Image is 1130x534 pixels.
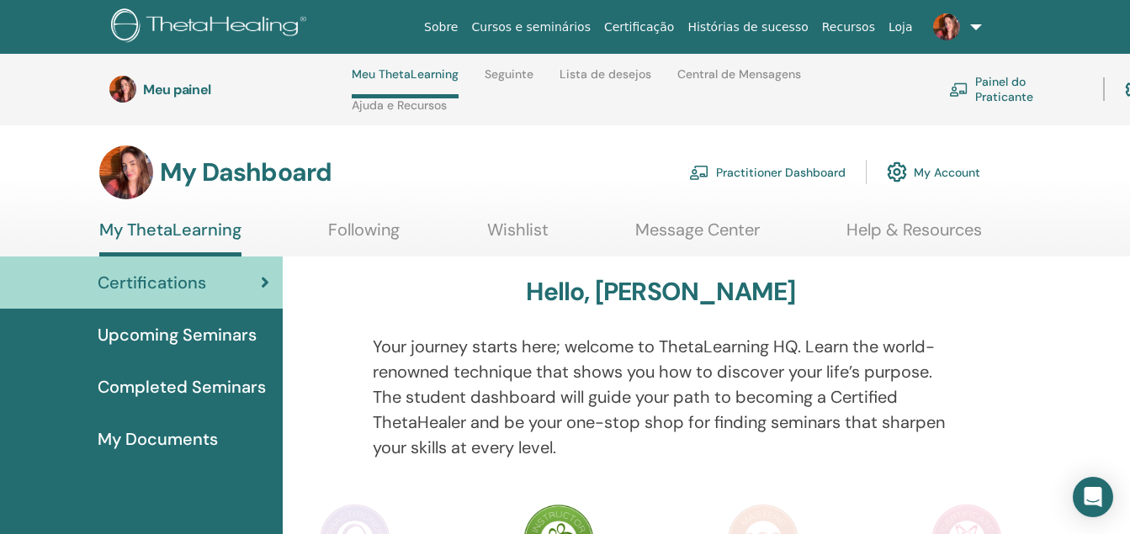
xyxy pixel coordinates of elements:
h3: My Dashboard [160,157,332,188]
span: My Documents [98,426,218,452]
span: Completed Seminars [98,374,266,399]
a: Sobre [417,12,464,43]
span: Certifications [98,270,206,295]
img: chalkboard-teacher.svg [949,82,968,97]
a: Seguinte [485,67,533,94]
a: Certificação [597,12,681,43]
h3: Hello, [PERSON_NAME] [526,277,795,307]
img: default.jpg [933,13,960,40]
font: My Account [914,165,980,180]
a: Histórias de sucesso [681,12,814,43]
img: chalkboard-teacher.svg [689,165,709,180]
a: Practitioner Dashboard [689,153,846,190]
p: Your journey starts here; welcome to ThetaLearning HQ. Learn the world-renowned technique that sh... [373,334,948,460]
a: Recursos [815,12,882,43]
img: logo.png [111,8,312,46]
a: Message Center [635,219,760,252]
div: Abra o Intercom Messenger [1073,477,1113,517]
a: My Account [887,153,980,190]
img: default.jpg [109,76,136,103]
a: Lista de desejos [560,67,651,94]
h3: Meu painel [143,82,311,98]
a: My ThetaLearning [99,219,241,256]
font: Painel do Praticante [975,74,1083,104]
font: Practitioner Dashboard [716,165,846,180]
a: Central de Mensagens [677,67,801,94]
a: Cursos e seminários [464,12,597,43]
a: Painel do Praticante [949,71,1083,108]
a: Help & Resources [846,219,982,252]
img: cog.svg [887,157,907,186]
a: Ajuda e Recursos [352,98,447,125]
span: Upcoming Seminars [98,322,257,347]
a: Wishlist [487,219,549,252]
a: Meu ThetaLearning [352,67,459,98]
a: Loja [882,12,920,43]
img: default.jpg [99,145,153,199]
a: Following [328,219,400,252]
